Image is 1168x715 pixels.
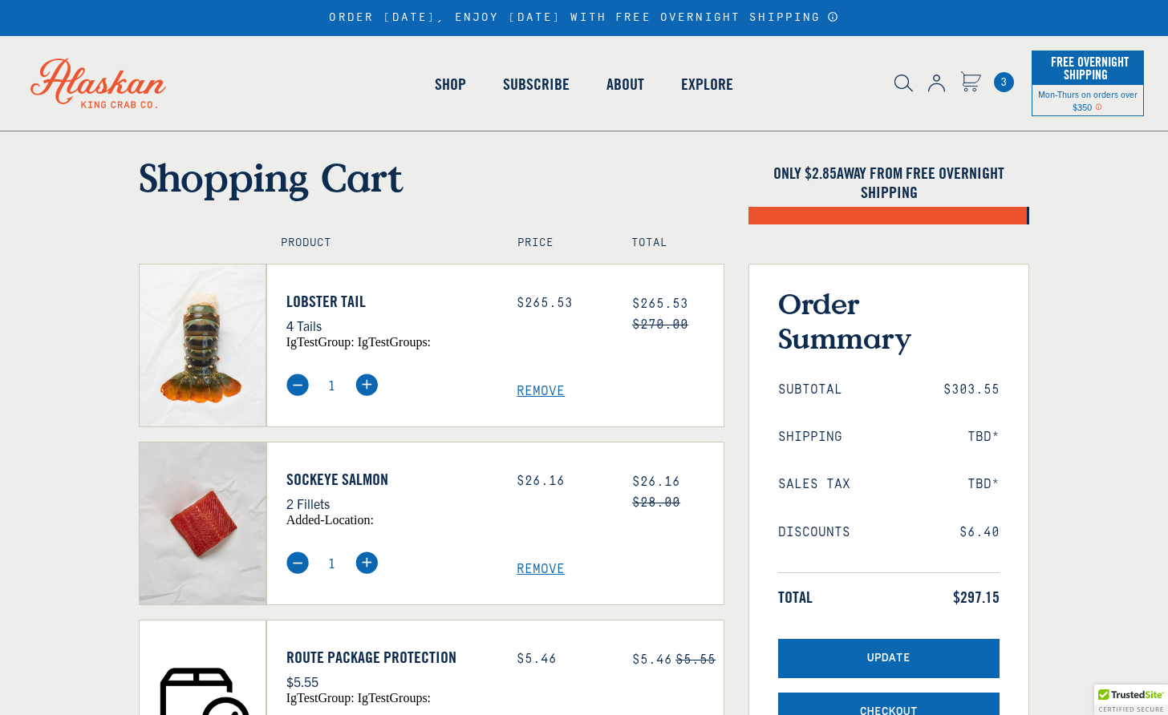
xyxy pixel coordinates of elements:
[632,475,680,489] span: $26.16
[286,671,493,692] p: $5.55
[140,265,266,426] img: Lobster Tail - 4 Tails
[286,374,309,396] img: minus
[485,38,588,130] a: Subscribe
[517,562,724,577] a: Remove
[778,588,813,607] span: Total
[867,652,910,665] span: Update
[675,652,716,667] s: $5.55
[943,382,1000,398] span: $303.55
[286,551,309,574] img: minus
[778,382,842,398] span: Subtotal
[812,163,837,183] span: 2.85
[632,297,688,311] span: $265.53
[358,335,431,349] span: igTestGroups:
[928,75,945,92] img: account
[1047,50,1129,87] span: Free Overnight Shipping
[8,36,189,131] img: Alaskan King Crab Co. logo
[632,495,680,510] s: $28.00
[632,317,688,332] s: $270.00
[894,75,913,92] img: search
[663,38,752,130] a: Explore
[778,525,850,540] span: Discounts
[517,474,608,489] div: $26.16
[517,652,608,667] div: $5.46
[517,384,724,399] a: Remove
[286,648,493,667] a: Route Package Protection
[827,11,839,22] a: Announcement Bar Modal
[286,335,355,349] span: igTestGroup:
[286,292,493,311] a: Lobster Tail
[1094,685,1168,715] div: TrustedSite Certified
[778,477,850,492] span: Sales Tax
[778,639,1000,678] button: Update
[994,72,1014,92] a: Cart
[1095,101,1102,112] span: Shipping Notice Icon
[355,374,378,396] img: plus
[748,164,1029,202] h4: Only $ AWAY FROM FREE OVERNIGHT SHIPPING
[960,71,981,95] a: Cart
[286,493,493,514] p: 2 Fillets
[139,154,724,200] h1: Shopping Cart
[355,551,378,574] img: plus
[329,11,838,25] div: ORDER [DATE], ENJOY [DATE] WITH FREE OVERNIGHT SHIPPING
[778,286,1000,355] h3: Order Summary
[778,430,842,445] span: Shipping
[416,38,485,130] a: Shop
[631,236,710,250] h4: Total
[286,513,374,527] span: added-location:
[358,691,431,705] span: igTestGroups:
[1038,88,1138,112] span: Mon-Thurs on orders over $350
[286,691,355,705] span: igTestGroup:
[959,525,1000,540] span: $6.40
[517,296,608,311] div: $265.53
[994,72,1014,92] span: 3
[632,652,672,667] span: $5.46
[140,442,266,604] img: Sockeye Salmon - 2 Fillets
[286,315,493,336] p: 4 Tails
[588,38,663,130] a: About
[286,470,493,489] a: Sockeye Salmon
[953,588,1000,607] span: $297.15
[517,236,596,250] h4: Price
[281,236,484,250] h4: Product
